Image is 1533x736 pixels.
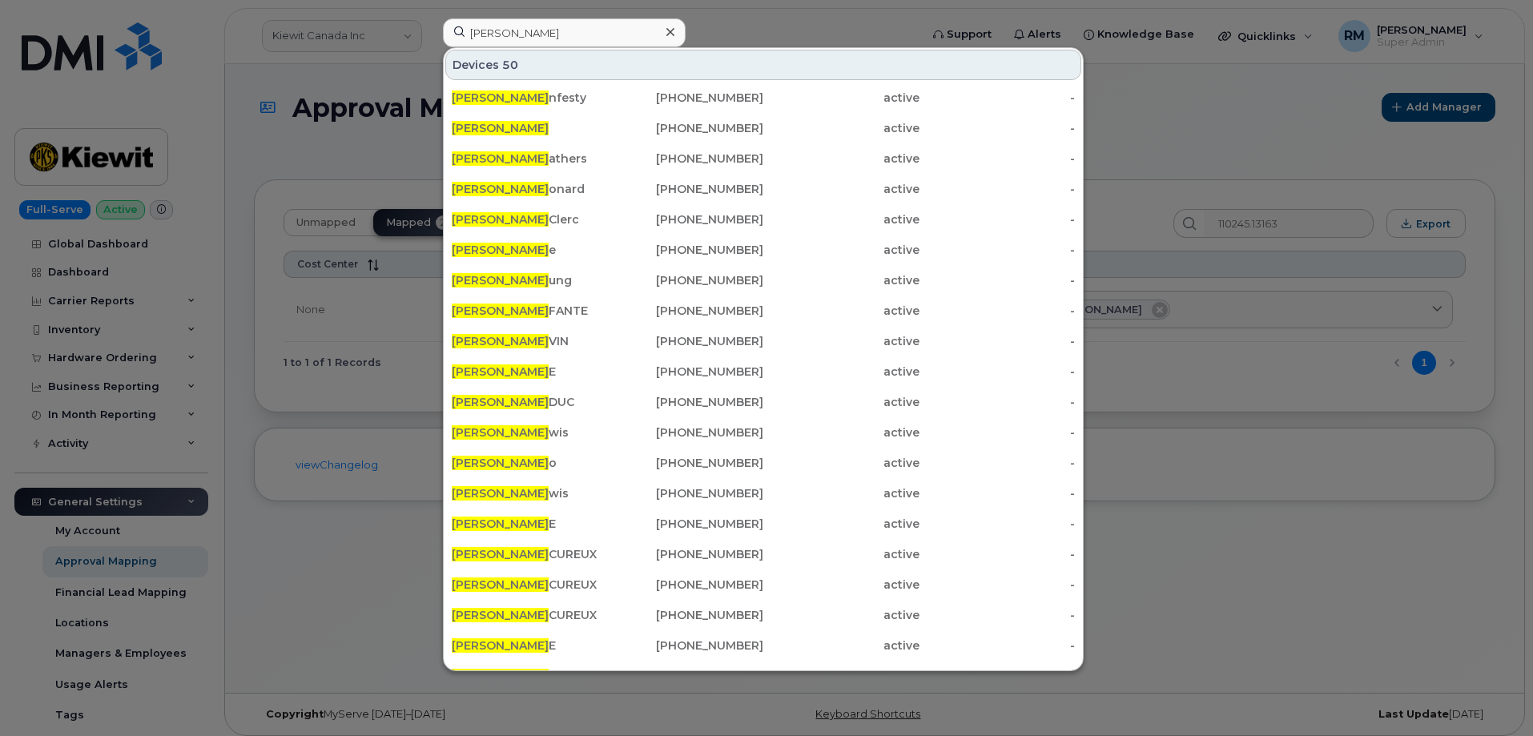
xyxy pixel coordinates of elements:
span: [PERSON_NAME] [452,456,549,470]
div: [PHONE_NUMBER] [608,333,764,349]
span: [PERSON_NAME] [452,243,549,257]
div: wis [452,424,608,440]
div: - [919,668,1076,684]
div: active [763,394,919,410]
div: E [452,637,608,654]
span: [PERSON_NAME] [452,334,549,348]
div: e [452,242,608,258]
a: [PERSON_NAME]E[PHONE_NUMBER]active- [445,631,1081,660]
div: - [919,546,1076,562]
div: CUREUX [452,607,608,623]
a: [PERSON_NAME]VIN[PHONE_NUMBER]active- [445,327,1081,356]
a: [PERSON_NAME]o[PHONE_NUMBER]active- [445,448,1081,477]
iframe: Messenger Launcher [1463,666,1521,724]
div: onard [452,181,608,197]
div: active [763,333,919,349]
span: [PERSON_NAME] [452,151,549,166]
div: - [919,607,1076,623]
a: [PERSON_NAME]FANTE[PHONE_NUMBER]active- [445,296,1081,325]
div: [PHONE_NUMBER] [608,364,764,380]
div: Devices [445,50,1081,80]
a: [PERSON_NAME]e[PHONE_NUMBER]active- [445,235,1081,264]
div: athers [452,151,608,167]
div: CUREUX [452,546,608,562]
div: - [919,455,1076,471]
a: [PERSON_NAME]Clerc[PHONE_NUMBER]active- [445,205,1081,234]
div: - [919,364,1076,380]
div: - [919,151,1076,167]
a: [PERSON_NAME]wis[PHONE_NUMBER]active- [445,479,1081,508]
div: active [763,455,919,471]
div: active [763,211,919,227]
a: [PERSON_NAME]wis[PHONE_NUMBER]active- [445,662,1081,690]
a: [PERSON_NAME][PHONE_NUMBER]active- [445,114,1081,143]
div: active [763,485,919,501]
div: active [763,424,919,440]
div: [PHONE_NUMBER] [608,455,764,471]
a: [PERSON_NAME]ung[PHONE_NUMBER]active- [445,266,1081,295]
div: [PHONE_NUMBER] [608,424,764,440]
span: 50 [502,57,518,73]
div: [PHONE_NUMBER] [608,303,764,319]
div: [PHONE_NUMBER] [608,211,764,227]
div: o [452,455,608,471]
div: FANTE [452,303,608,319]
span: [PERSON_NAME] [452,212,549,227]
a: [PERSON_NAME]DUC[PHONE_NUMBER]active- [445,388,1081,416]
a: [PERSON_NAME]E[PHONE_NUMBER]active- [445,357,1081,386]
span: [PERSON_NAME] [452,121,549,135]
div: active [763,364,919,380]
div: - [919,120,1076,136]
span: [PERSON_NAME] [452,364,549,379]
div: - [919,637,1076,654]
div: [PHONE_NUMBER] [608,546,764,562]
div: [PHONE_NUMBER] [608,242,764,258]
div: - [919,424,1076,440]
div: active [763,303,919,319]
div: nfesty [452,90,608,106]
div: [PHONE_NUMBER] [608,151,764,167]
div: [PHONE_NUMBER] [608,394,764,410]
span: [PERSON_NAME] [452,395,549,409]
div: active [763,90,919,106]
div: wis [452,668,608,684]
div: [PHONE_NUMBER] [608,637,764,654]
div: active [763,546,919,562]
div: - [919,303,1076,319]
a: [PERSON_NAME]CUREUX[PHONE_NUMBER]active- [445,601,1081,629]
div: [PHONE_NUMBER] [608,607,764,623]
div: - [919,181,1076,197]
div: - [919,211,1076,227]
span: [PERSON_NAME] [452,547,549,561]
a: [PERSON_NAME]wis[PHONE_NUMBER]active- [445,418,1081,447]
div: active [763,637,919,654]
div: active [763,607,919,623]
div: DUC [452,394,608,410]
div: - [919,333,1076,349]
div: active [763,668,919,684]
div: E [452,364,608,380]
div: - [919,272,1076,288]
div: - [919,90,1076,106]
span: [PERSON_NAME] [452,486,549,501]
div: [PHONE_NUMBER] [608,516,764,532]
div: active [763,577,919,593]
div: - [919,394,1076,410]
div: [PHONE_NUMBER] [608,272,764,288]
a: [PERSON_NAME]CUREUX[PHONE_NUMBER]active- [445,540,1081,569]
a: [PERSON_NAME]nfesty[PHONE_NUMBER]active- [445,83,1081,112]
div: active [763,151,919,167]
div: E [452,516,608,532]
div: [PHONE_NUMBER] [608,120,764,136]
span: [PERSON_NAME] [452,90,549,105]
div: ung [452,272,608,288]
div: active [763,242,919,258]
div: active [763,181,919,197]
div: CUREUX [452,577,608,593]
div: - [919,242,1076,258]
div: - [919,577,1076,593]
div: Clerc [452,211,608,227]
span: [PERSON_NAME] [452,182,549,196]
div: active [763,272,919,288]
div: [PHONE_NUMBER] [608,577,764,593]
